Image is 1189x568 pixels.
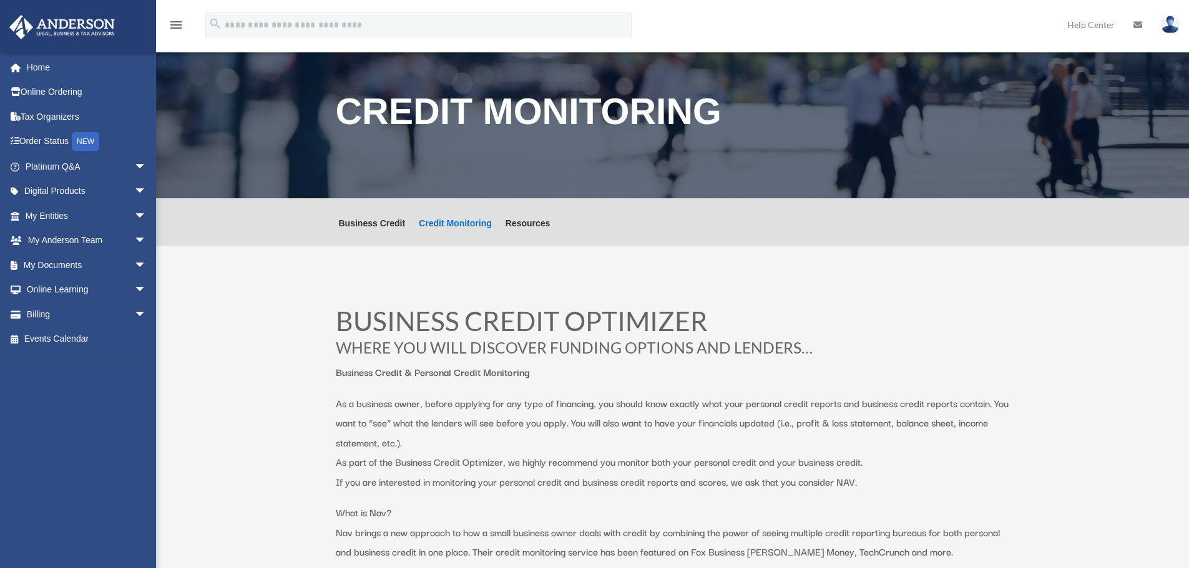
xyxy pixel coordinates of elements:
[9,253,165,277] a: My Documentsarrow_drop_down
[9,228,165,253] a: My Anderson Teamarrow_drop_down
[9,327,165,352] a: Events Calendar
[9,55,165,80] a: Home
[134,277,159,303] span: arrow_drop_down
[9,203,165,228] a: My Entitiesarrow_drop_down
[1161,16,1180,34] img: User Pic
[336,94,725,137] h1: Credit Monitoring
[9,179,165,204] a: Digital Productsarrow_drop_down
[134,302,159,327] span: arrow_drop_down
[9,104,165,129] a: Tax Organizers
[208,17,222,31] i: search
[134,253,159,278] span: arrow_drop_down
[9,302,165,327] a: Billingarrow_drop_down
[336,308,1010,341] h1: BUSINESS CREDIT OPTIMIZER
[169,17,183,32] i: menu
[9,154,165,179] a: Platinum Q&Aarrow_drop_down
[339,219,406,246] a: Business Credit
[6,15,119,39] img: Anderson Advisors Platinum Portal
[9,277,165,302] a: Online Learningarrow_drop_down
[336,393,1010,503] p: As a business owner, before applying for any type of financing, you should know exactly what your...
[336,364,530,379] strong: Business Credit & Personal Credit Monitoring
[134,154,159,180] span: arrow_drop_down
[9,129,165,155] a: Order StatusNEW
[506,219,550,246] a: Resources
[336,340,1010,362] h3: WHERE YOU WILL DISCOVER FUNDING OPTIONS AND LENDERS…
[169,22,183,32] a: menu
[72,132,99,151] div: NEW
[134,228,159,254] span: arrow_drop_down
[419,219,492,246] a: Credit Monitoring
[9,80,165,105] a: Online Ordering
[134,203,159,229] span: arrow_drop_down
[134,179,159,205] span: arrow_drop_down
